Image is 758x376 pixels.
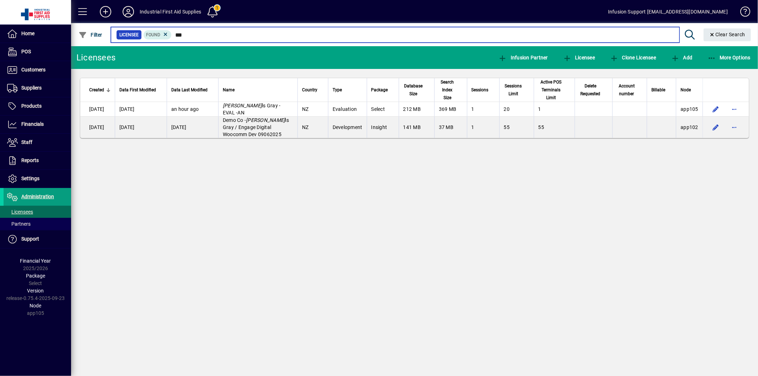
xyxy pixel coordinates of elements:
[681,86,691,94] span: Node
[171,86,214,94] div: Data Last Modified
[302,86,324,94] div: Country
[115,102,167,117] td: [DATE]
[21,85,42,91] span: Suppliers
[21,194,54,199] span: Administration
[21,157,39,163] span: Reports
[89,86,104,94] span: Created
[681,86,698,94] div: Node
[4,97,71,115] a: Products
[223,103,262,108] em: [PERSON_NAME]
[534,102,575,117] td: 1
[30,303,42,308] span: Node
[710,122,721,133] button: Edit
[302,86,317,94] span: Country
[77,28,104,41] button: Filter
[21,103,42,109] span: Products
[610,55,656,60] span: Clone Licensee
[223,86,235,94] span: Name
[710,103,721,115] button: Edit
[608,6,728,17] div: Infusion Support [EMAIL_ADDRESS][DOMAIN_NAME]
[399,102,434,117] td: 212 MB
[297,102,328,117] td: NZ
[681,124,698,130] span: app102.prod.infusionbusinesssoftware.com
[608,51,658,64] button: Clone Licensee
[21,139,32,145] span: Staff
[439,78,463,102] div: Search Index Size
[21,31,34,36] span: Home
[246,117,285,123] em: [PERSON_NAME]
[704,28,751,41] button: Clear
[171,86,208,94] span: Data Last Modified
[439,78,456,102] span: Search Index Size
[21,236,39,242] span: Support
[472,86,489,94] span: Sessions
[579,82,608,98] div: Delete Requested
[472,86,495,94] div: Sessions
[371,86,388,94] span: Package
[144,30,172,39] mat-chip: Found Status: Found
[80,117,115,138] td: [DATE]
[729,103,740,115] button: More options
[496,51,550,64] button: Infusion Partner
[89,86,111,94] div: Created
[499,117,534,138] td: 55
[76,52,115,63] div: Licensees
[4,25,71,43] a: Home
[328,117,367,138] td: Development
[499,102,534,117] td: 20
[119,31,139,38] span: Licensee
[681,106,698,112] span: app105.prod.infusionbusinesssoftware.com
[4,206,71,218] a: Licensees
[4,61,71,79] a: Customers
[561,51,597,64] button: Licensee
[434,102,467,117] td: 369 MB
[333,86,342,94] span: Type
[21,49,31,54] span: POS
[26,273,45,279] span: Package
[498,55,548,60] span: Infusion Partner
[4,116,71,133] a: Financials
[21,67,45,72] span: Customers
[399,117,434,138] td: 141 MB
[20,258,51,264] span: Financial Year
[119,86,162,94] div: Data First Modified
[328,102,367,117] td: Evaluation
[167,102,218,117] td: an hour ago
[434,117,467,138] td: 37 MB
[7,209,33,215] span: Licensees
[467,102,499,117] td: 1
[80,102,115,117] td: [DATE]
[371,86,394,94] div: Package
[403,82,430,98] div: Database Size
[4,170,71,188] a: Settings
[669,51,694,64] button: Add
[21,176,39,181] span: Settings
[729,122,740,133] button: More options
[4,230,71,248] a: Support
[534,117,575,138] td: 55
[167,117,218,138] td: [DATE]
[223,86,293,94] div: Name
[94,5,117,18] button: Add
[21,121,44,127] span: Financials
[651,86,672,94] div: Billable
[708,55,751,60] span: More Options
[4,152,71,170] a: Reports
[504,82,523,98] span: Sessions Limit
[146,32,161,37] span: Found
[119,86,156,94] span: Data First Modified
[617,82,643,98] div: Account number
[333,86,362,94] div: Type
[671,55,692,60] span: Add
[504,82,529,98] div: Sessions Limit
[297,117,328,138] td: NZ
[367,117,399,138] td: Insight
[140,6,201,17] div: Industrial First Aid Supplies
[403,82,424,98] span: Database Size
[4,43,71,61] a: POS
[7,221,31,227] span: Partners
[79,32,102,38] span: Filter
[367,102,399,117] td: Select
[735,1,749,25] a: Knowledge Base
[467,117,499,138] td: 1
